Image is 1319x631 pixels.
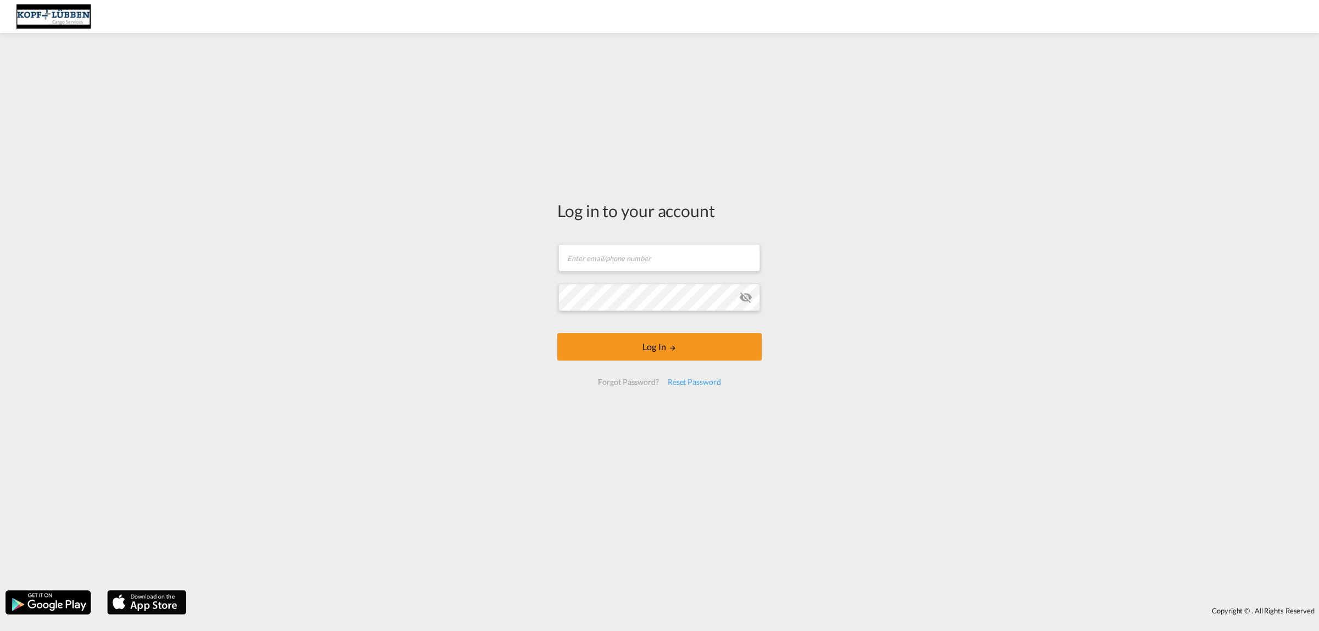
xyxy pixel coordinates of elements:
div: Copyright © . All Rights Reserved [192,601,1319,620]
button: LOGIN [557,333,762,361]
input: Enter email/phone number [558,244,760,272]
div: Reset Password [663,372,725,392]
md-icon: icon-eye-off [739,291,752,304]
div: Log in to your account [557,199,762,222]
img: google.png [4,589,92,616]
img: 25cf3bb0aafc11ee9c4fdbd399af7748.JPG [16,4,91,29]
img: apple.png [106,589,187,616]
div: Forgot Password? [594,372,663,392]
